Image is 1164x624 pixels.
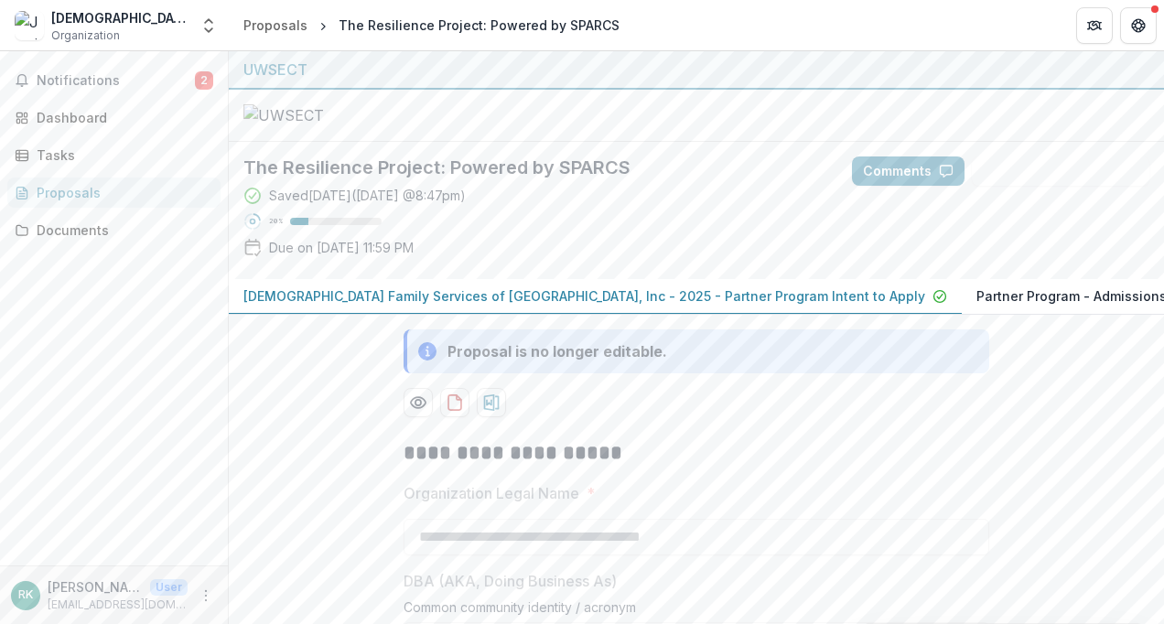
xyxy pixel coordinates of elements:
div: Documents [37,221,206,240]
a: Documents [7,215,221,245]
p: [EMAIL_ADDRESS][DOMAIN_NAME] [48,597,188,613]
div: [DEMOGRAPHIC_DATA] Family Services of [GEOGRAPHIC_DATA], Inc [51,8,189,27]
div: Tasks [37,145,206,165]
p: Organization Legal Name [404,482,579,504]
nav: breadcrumb [236,12,627,38]
img: UWSECT [243,104,426,126]
div: Common community identity / acronym [404,599,989,622]
div: UWSECT [243,59,1149,81]
a: Tasks [7,140,221,170]
img: Jewish Family Services of Greenwich, Inc [15,11,44,40]
div: Rachel Kornfeld [18,589,33,601]
p: [PERSON_NAME] [48,577,143,597]
span: Organization [51,27,120,44]
span: Notifications [37,73,195,89]
button: download-proposal [440,388,469,417]
a: Proposals [236,12,315,38]
button: Notifications2 [7,66,221,95]
p: [DEMOGRAPHIC_DATA] Family Services of [GEOGRAPHIC_DATA], Inc - 2025 - Partner Program Intent to A... [243,286,925,306]
p: Due on [DATE] 11:59 PM [269,238,414,257]
a: Dashboard [7,102,221,133]
button: Partners [1076,7,1113,44]
button: Comments [852,156,965,186]
span: 2 [195,71,213,90]
p: User [150,579,188,596]
div: The Resilience Project: Powered by SPARCS [339,16,620,35]
div: Dashboard [37,108,206,127]
div: Proposal is no longer editable. [447,340,667,362]
p: DBA (AKA, Doing Business As) [404,570,617,592]
button: More [195,585,217,607]
a: Proposals [7,178,221,208]
button: Answer Suggestions [972,156,1149,186]
button: download-proposal [477,388,506,417]
button: Preview a2a51ce0-1230-4128-8407-90ff7ab45095-0.pdf [404,388,433,417]
button: Get Help [1120,7,1157,44]
div: Proposals [243,16,307,35]
h2: The Resilience Project: Powered by SPARCS [243,156,823,178]
p: 20 % [269,215,283,228]
div: Saved [DATE] ( [DATE] @ 8:47pm ) [269,186,466,205]
div: Proposals [37,183,206,202]
button: Open entity switcher [196,7,221,44]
